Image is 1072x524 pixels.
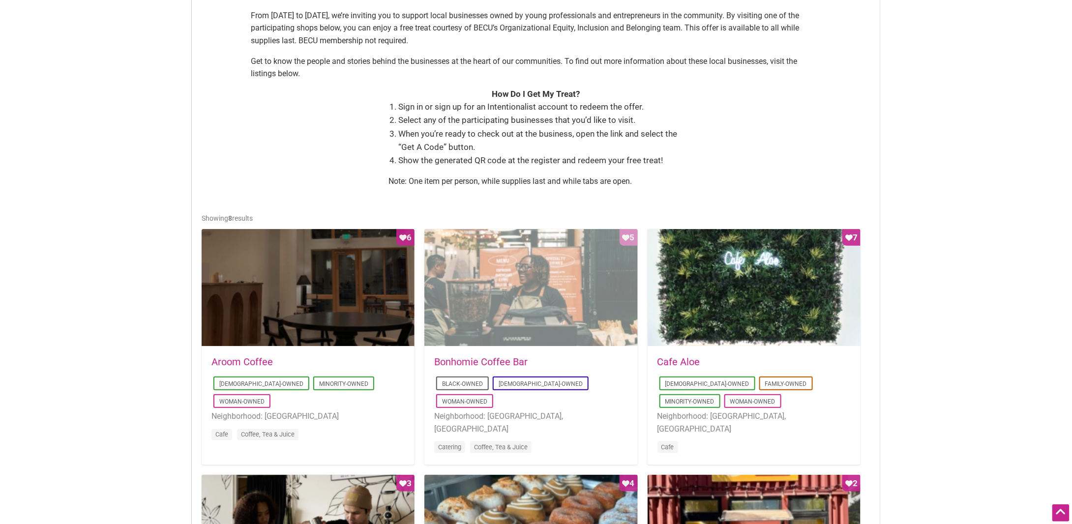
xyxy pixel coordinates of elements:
[434,410,627,435] li: Neighborhood: [GEOGRAPHIC_DATA], [GEOGRAPHIC_DATA]
[434,356,528,368] a: Bonhomie Coffee Bar
[474,443,528,451] a: Coffee, Tea & Juice
[398,154,684,167] li: Show the generated QR code at the register and redeem your free treat!
[665,380,749,387] a: [DEMOGRAPHIC_DATA]-Owned
[219,380,303,387] a: [DEMOGRAPHIC_DATA]-Owned
[665,398,715,405] a: Minority-Owned
[251,9,821,47] p: From [DATE] to [DATE], we’re inviting you to support local businesses owned by young professional...
[657,410,851,435] li: Neighborhood: [GEOGRAPHIC_DATA], [GEOGRAPHIC_DATA]
[1052,504,1070,522] div: Scroll Back to Top
[499,380,583,387] a: [DEMOGRAPHIC_DATA]-Owned
[492,89,580,99] strong: How Do I Get My Treat?
[211,356,273,368] a: Aroom Coffee
[319,380,368,387] a: Minority-Owned
[388,175,684,188] p: Note: One item per person, while supplies last and while tabs are open.
[398,127,684,154] li: When you’re ready to check out at the business, open the link and select the “Get A Code” button.
[211,410,405,423] li: Neighborhood: [GEOGRAPHIC_DATA]
[657,356,700,368] a: Cafe Aloe
[251,55,821,80] p: Get to know the people and stories behind the businesses at the heart of our communities. To find...
[442,380,483,387] a: Black-Owned
[215,431,228,438] a: Cafe
[219,398,265,405] a: Woman-Owned
[661,443,674,451] a: Cafe
[438,443,461,451] a: Catering
[398,114,684,127] li: Select any of the participating businesses that you’d like to visit.
[442,398,487,405] a: Woman-Owned
[241,431,295,438] a: Coffee, Tea & Juice
[730,398,775,405] a: Woman-Owned
[202,214,253,222] span: Showing results
[765,380,807,387] a: Family-Owned
[398,100,684,114] li: Sign in or sign up for an Intentionalist account to redeem the offer.
[228,214,232,222] b: 8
